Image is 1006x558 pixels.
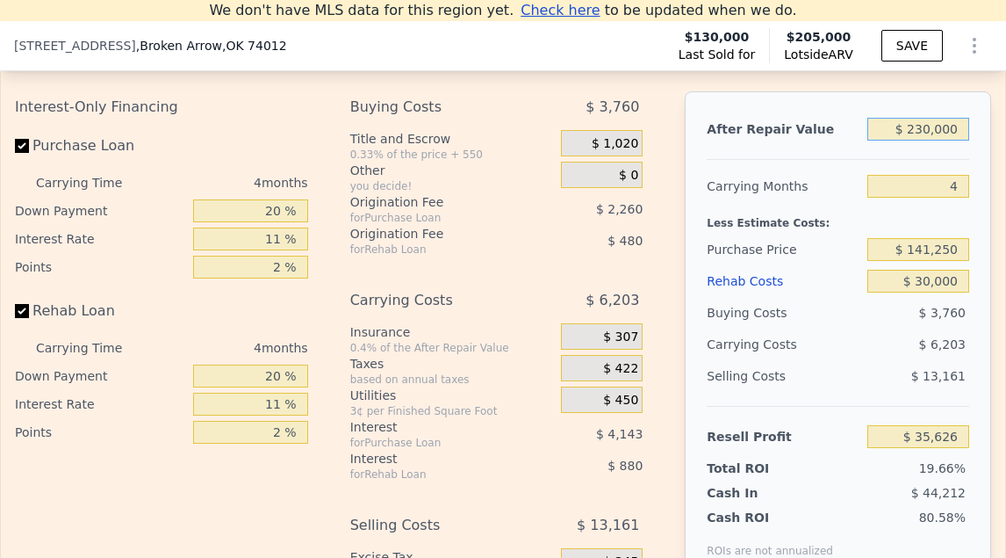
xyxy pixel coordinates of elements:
[15,362,186,390] div: Down Payment
[919,337,966,351] span: $ 6,203
[15,225,186,253] div: Interest Rate
[136,37,287,54] span: , Broken Arrow
[707,113,859,145] div: After Repair Value
[350,285,521,316] div: Carrying Costs
[14,37,136,54] span: [STREET_ADDRESS]
[957,28,992,63] button: Show Options
[911,486,966,500] span: $ 44,212
[596,202,643,216] span: $ 2,260
[919,511,966,525] span: 80.58%
[350,323,555,341] div: Insurance
[15,295,186,327] label: Rehab Loan
[350,355,555,373] div: Taxes
[142,169,308,197] div: 4 months
[784,46,852,63] span: Lotside ARV
[350,418,521,436] div: Interest
[603,393,638,409] span: $ 450
[707,265,859,297] div: Rehab Costs
[577,510,639,541] span: $ 13,161
[619,168,638,184] span: $ 0
[15,130,186,162] label: Purchase Loan
[787,30,852,44] span: $205,000
[15,253,186,281] div: Points
[603,361,638,377] span: $ 422
[350,148,555,162] div: 0.33% of the price + 550
[350,404,555,418] div: 3¢ per Finished Square Foot
[919,461,966,475] span: 19.66%
[350,510,521,541] div: Selling Costs
[592,136,638,152] span: $ 1,020
[350,225,521,243] div: Origination Fee
[15,91,308,123] div: Interest-Only Financing
[911,369,966,383] span: $ 13,161
[350,243,521,257] div: for Rehab Loan
[603,330,638,345] span: $ 307
[36,169,135,197] div: Carrying Time
[707,484,801,502] div: Cash In
[707,360,859,392] div: Selling Costs
[350,130,555,148] div: Title and Escrow
[586,91,639,123] span: $ 3,760
[15,139,29,153] input: Purchase Loan
[350,211,521,225] div: for Purchase Loan
[707,509,833,526] div: Cash ROI
[919,306,966,320] span: $ 3,760
[142,334,308,362] div: 4 months
[607,459,643,473] span: $ 880
[707,421,859,453] div: Resell Profit
[596,427,643,441] span: $ 4,143
[707,297,859,329] div: Buying Costs
[586,285,639,316] span: $ 6,203
[222,39,287,53] span: , OK 74012
[350,467,521,482] div: for Rehab Loan
[707,170,859,202] div: Carrying Months
[350,387,555,404] div: Utilities
[15,390,186,418] div: Interest Rate
[350,373,555,387] div: based on annual taxes
[521,2,600,18] span: Check here
[15,197,186,225] div: Down Payment
[707,329,801,360] div: Carrying Costs
[707,526,833,558] div: ROIs are not annualized
[350,193,521,211] div: Origination Fee
[350,341,555,355] div: 0.4% of the After Repair Value
[350,436,521,450] div: for Purchase Loan
[881,30,943,62] button: SAVE
[15,304,29,318] input: Rehab Loan
[15,418,186,446] div: Points
[350,91,521,123] div: Buying Costs
[36,334,135,362] div: Carrying Time
[607,234,643,248] span: $ 480
[707,202,969,234] div: Less Estimate Costs:
[707,234,859,265] div: Purchase Price
[685,28,750,46] span: $130,000
[707,460,801,477] div: Total ROI
[350,179,555,193] div: you decide!
[350,162,555,179] div: Other
[679,46,756,63] span: Last Sold for
[350,450,521,467] div: Interest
